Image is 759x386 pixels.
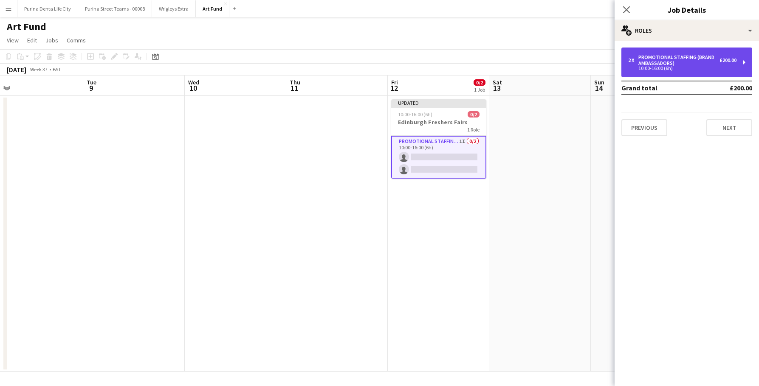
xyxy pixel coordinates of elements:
[474,87,485,93] div: 1 Job
[628,57,638,63] div: 2 x
[188,78,199,86] span: Wed
[85,83,96,93] span: 9
[615,20,759,41] div: Roles
[706,119,752,136] button: Next
[491,83,502,93] span: 13
[63,35,89,46] a: Comms
[621,81,702,95] td: Grand total
[391,78,398,86] span: Fri
[390,83,398,93] span: 12
[290,78,300,86] span: Thu
[638,54,719,66] div: Promotional Staffing (Brand Ambassadors)
[7,20,46,33] h1: Art Fund
[391,118,486,126] h3: Edinburgh Freshers Fairs
[719,57,736,63] div: £200.00
[196,0,229,17] button: Art Fund
[28,66,49,73] span: Week 37
[615,4,759,15] h3: Job Details
[24,35,40,46] a: Edit
[493,78,502,86] span: Sat
[7,36,19,44] span: View
[702,81,752,95] td: £200.00
[17,0,78,17] button: Purina Denta Life City
[391,99,486,179] app-job-card: Updated10:00-16:00 (6h)0/2Edinburgh Freshers Fairs1 RolePromotional Staffing (Brand Ambassadors)1...
[628,66,736,70] div: 10:00-16:00 (6h)
[3,35,22,46] a: View
[27,36,37,44] span: Edit
[593,83,604,93] span: 14
[398,111,432,117] span: 10:00-16:00 (6h)
[42,35,62,46] a: Jobs
[474,79,485,86] span: 0/2
[67,36,86,44] span: Comms
[391,99,486,106] div: Updated
[621,119,667,136] button: Previous
[187,83,199,93] span: 10
[468,111,480,117] span: 0/2
[7,65,26,74] div: [DATE]
[53,66,61,73] div: BST
[288,83,300,93] span: 11
[467,126,480,133] span: 1 Role
[87,78,96,86] span: Tue
[45,36,58,44] span: Jobs
[78,0,152,17] button: Purina Street Teams - 00008
[152,0,196,17] button: Wrigleys Extra
[391,136,486,179] app-card-role: Promotional Staffing (Brand Ambassadors)1I0/210:00-16:00 (6h)
[594,78,604,86] span: Sun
